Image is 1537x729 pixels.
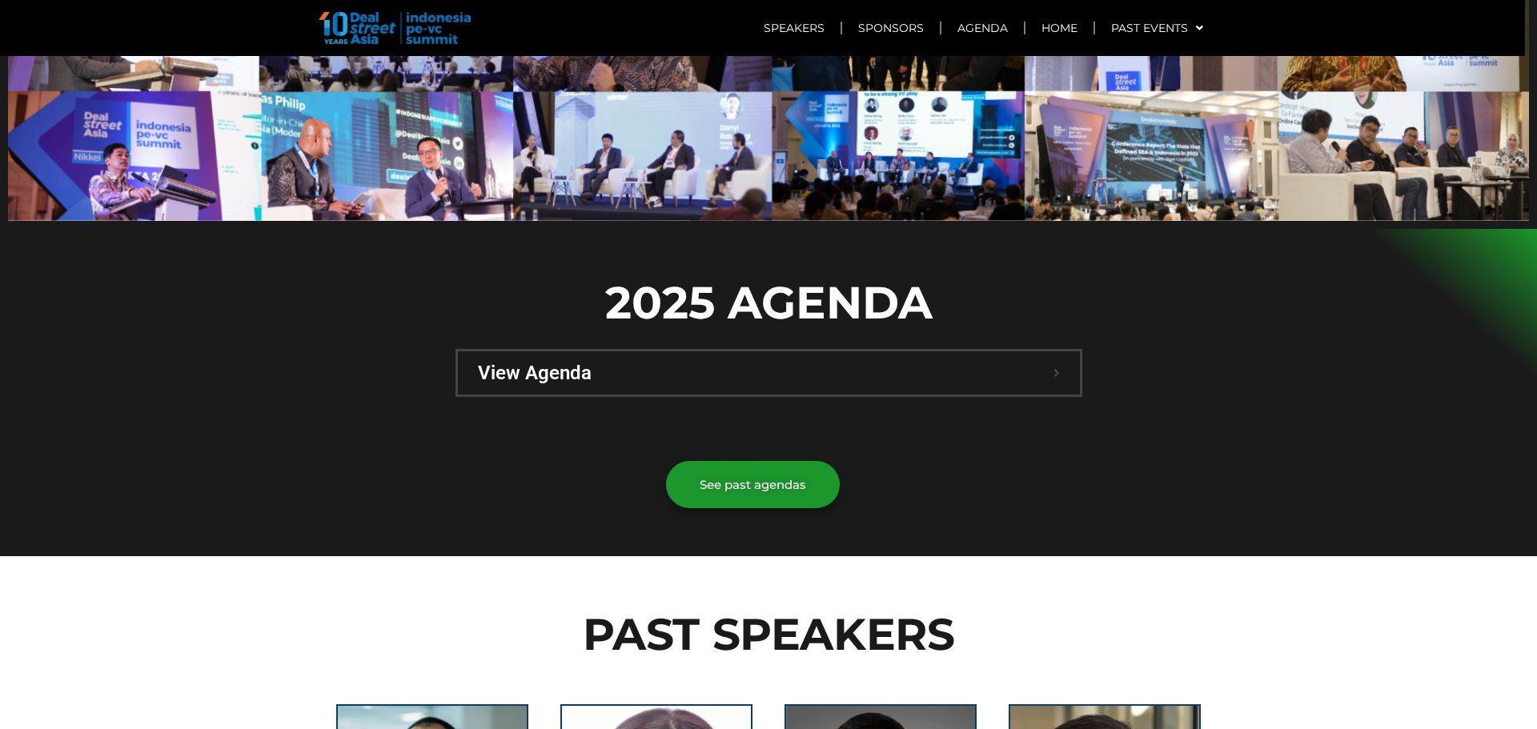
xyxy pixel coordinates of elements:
a: Home [1025,10,1094,46]
a: Speakers [748,10,841,46]
a: Agenda [941,10,1024,46]
span: View Agenda [478,363,1053,383]
a: See past agendas [666,461,840,508]
a: Sponsors [842,10,940,46]
a: Past Events [1095,10,1219,46]
h2: PAST SPEAKERS [320,612,1217,656]
span: See past agendas [700,479,806,491]
p: 2025 AGENDA [455,269,1082,336]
